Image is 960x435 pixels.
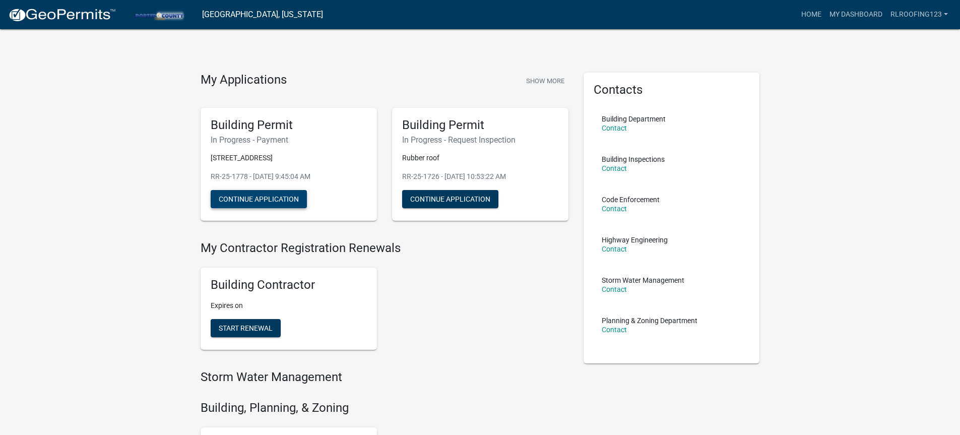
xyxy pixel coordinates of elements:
p: Rubber roof [402,153,558,163]
a: Contact [602,326,627,334]
span: Start Renewal [219,324,273,332]
h5: Contacts [594,83,750,97]
h4: Storm Water Management [201,370,568,385]
p: Highway Engineering [602,236,668,243]
button: Continue Application [211,190,307,208]
a: Contact [602,164,627,172]
button: Start Renewal [211,319,281,337]
a: Contact [602,124,627,132]
a: Contact [602,205,627,213]
p: Planning & Zoning Department [602,317,697,324]
a: My Dashboard [825,5,886,24]
a: Home [797,5,825,24]
img: Porter County, Indiana [124,8,194,21]
h6: In Progress - Request Inspection [402,135,558,145]
h5: Building Permit [211,118,367,133]
p: RR-25-1778 - [DATE] 9:45:04 AM [211,171,367,182]
h5: Building Contractor [211,278,367,292]
h4: Building, Planning, & Zoning [201,401,568,415]
p: Code Enforcement [602,196,660,203]
h4: My Contractor Registration Renewals [201,241,568,256]
a: [GEOGRAPHIC_DATA], [US_STATE] [202,6,323,23]
p: RR-25-1726 - [DATE] 10:53:22 AM [402,171,558,182]
a: rlroofing123 [886,5,952,24]
button: Show More [522,73,568,89]
h4: My Applications [201,73,287,88]
h6: In Progress - Payment [211,135,367,145]
p: [STREET_ADDRESS] [211,153,367,163]
p: Building Inspections [602,156,665,163]
h5: Building Permit [402,118,558,133]
p: Storm Water Management [602,277,684,284]
button: Continue Application [402,190,498,208]
p: Building Department [602,115,666,122]
p: Expires on [211,300,367,311]
a: Contact [602,245,627,253]
wm-registration-list-section: My Contractor Registration Renewals [201,241,568,358]
a: Contact [602,285,627,293]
